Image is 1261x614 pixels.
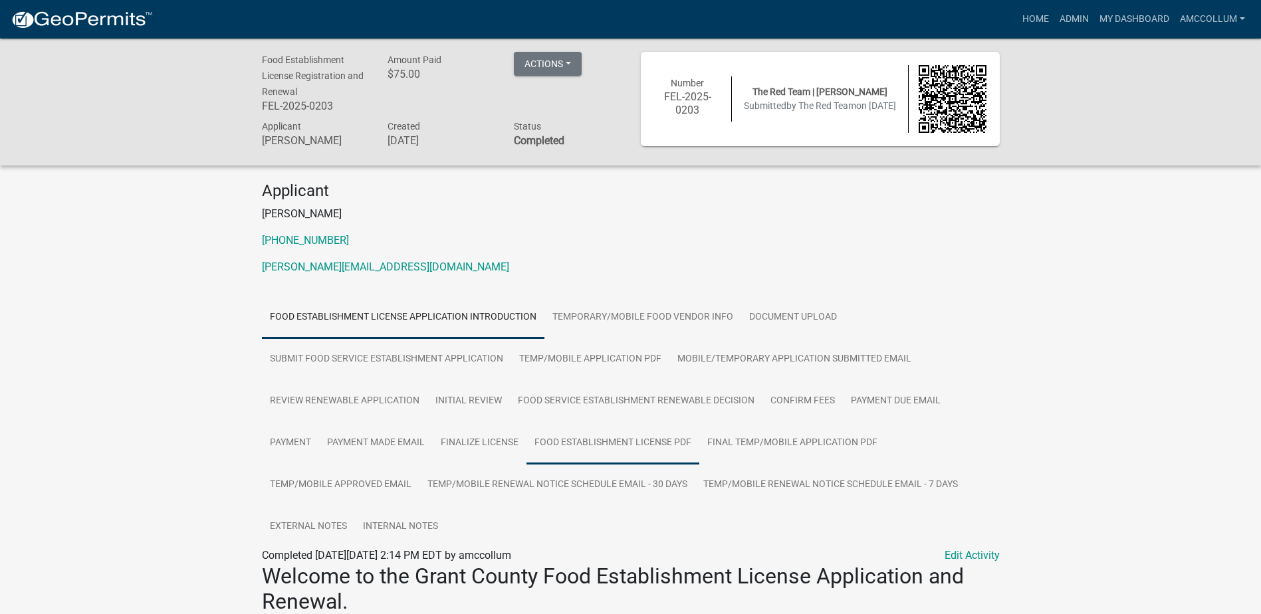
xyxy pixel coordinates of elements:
a: Submit Food Service Establishment Application [262,338,511,381]
a: Admin [1054,7,1094,32]
a: Food Establishment License Application Introduction [262,296,544,339]
a: Temporary/Mobile Food Vendor Info [544,296,741,339]
h6: FEL-2025-0203 [262,100,368,112]
a: Payment Due Email [843,380,949,423]
a: Finalize License [433,422,526,464]
span: Food Establishment License Registration and Renewal [262,54,364,97]
a: Temp/Mobile Application PDF [511,338,669,381]
span: Amount Paid [388,54,441,65]
span: by The Red Team [786,100,856,111]
a: Food Establishment License PDF [526,422,699,464]
a: Review Renewable Application [262,380,427,423]
a: Payment [262,422,319,464]
a: Home [1017,7,1054,32]
a: Food Service Establishment Renewable Decision [510,380,762,423]
h6: $75.00 [388,68,494,80]
a: Mobile/Temporary Application Submitted Email [669,338,919,381]
a: Payment made Email [319,422,433,464]
span: The Red Team | [PERSON_NAME] [752,86,887,97]
span: Applicant [262,121,301,132]
a: [PHONE_NUMBER] [262,234,349,247]
a: External Notes [262,506,355,548]
h6: [DATE] [388,134,494,147]
a: [PERSON_NAME][EMAIL_ADDRESS][DOMAIN_NAME] [262,260,509,273]
span: Completed [DATE][DATE] 2:14 PM EDT by amccollum [262,549,511,562]
a: amccollum [1175,7,1250,32]
span: Status [514,121,541,132]
a: Temp/Mobile Renewal Notice Schedule Email - 30 Days [419,464,695,506]
span: Number [671,78,704,88]
h6: [PERSON_NAME] [262,134,368,147]
p: [PERSON_NAME] [262,206,1000,222]
a: Confirm Fees [762,380,843,423]
a: Internal Notes [355,506,446,548]
h6: FEL-2025-0203 [654,90,722,116]
a: Temp/Mobile Approved Email [262,464,419,506]
a: Document Upload [741,296,845,339]
a: Final Temp/Mobile Application PDF [699,422,885,464]
span: Created [388,121,420,132]
strong: Completed [514,134,564,147]
a: Initial Review [427,380,510,423]
h4: Applicant [262,181,1000,201]
button: Actions [514,52,582,76]
a: Edit Activity [945,548,1000,563]
span: Submitted on [DATE] [744,100,896,111]
a: My Dashboard [1094,7,1175,32]
img: QR code [919,65,986,133]
a: Temp/Mobile Renewal Notice Schedule Email - 7 Days [695,464,966,506]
